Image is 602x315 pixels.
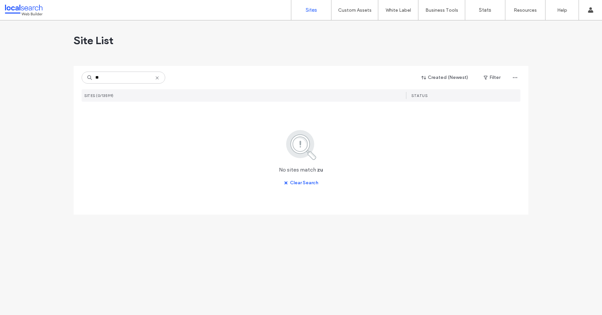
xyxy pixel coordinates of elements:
span: Help [15,5,29,11]
button: Filter [477,72,507,83]
span: zu [317,166,323,174]
label: Custom Assets [338,7,372,13]
span: Site List [74,34,113,47]
label: Stats [479,7,491,13]
label: Business Tools [425,7,458,13]
span: No sites match [279,166,316,174]
button: Created (Newest) [416,72,474,83]
span: SITES (0/13599) [84,93,114,98]
label: Help [557,7,567,13]
button: Clear Search [278,178,324,188]
img: search.svg [277,129,325,161]
label: Sites [306,7,317,13]
span: STATUS [411,93,427,98]
label: White Label [386,7,411,13]
label: Resources [514,7,537,13]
